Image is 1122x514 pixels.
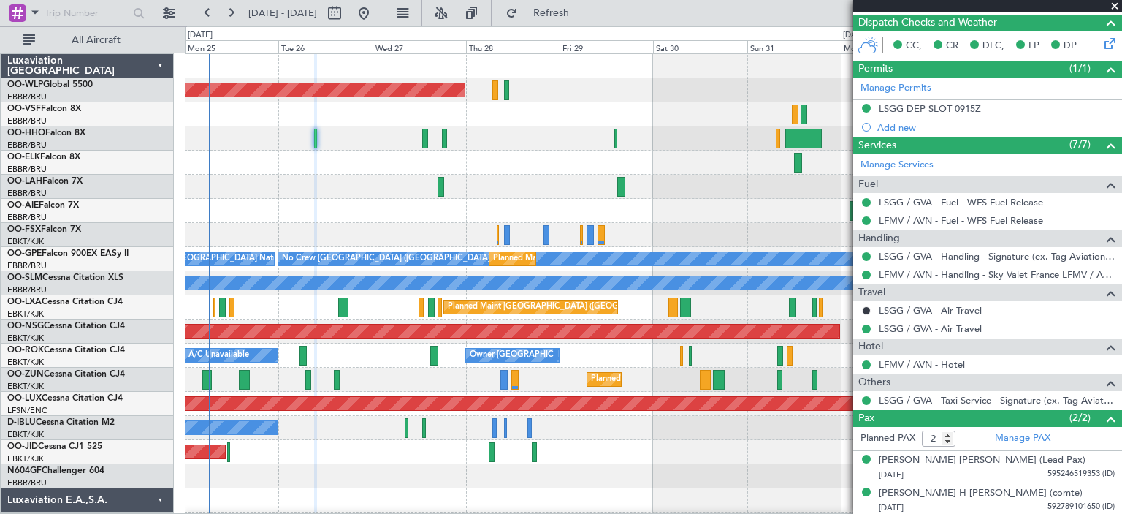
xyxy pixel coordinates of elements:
div: Owner [GEOGRAPHIC_DATA]-[GEOGRAPHIC_DATA] [470,344,667,366]
a: EBKT/KJK [7,309,44,320]
a: EBBR/BRU [7,91,47,102]
a: LFMV / AVN - Hotel [879,358,965,371]
a: OO-HHOFalcon 8X [7,129,85,137]
a: OO-FSXFalcon 7X [7,225,81,234]
div: Mon 25 [185,40,278,53]
a: LFMV / AVN - Handling - Sky Valet France LFMV / AVN **MY HANDLING** [879,268,1115,281]
a: Manage Permits [860,81,931,96]
a: EBKT/KJK [7,453,44,464]
span: OO-LUX [7,394,42,403]
a: D-IBLUCessna Citation M2 [7,418,115,427]
a: OO-NSGCessna Citation CJ4 [7,322,125,330]
a: OO-ZUNCessna Citation CJ4 [7,370,125,379]
a: LSGG / GVA - Air Travel [879,304,982,317]
a: EBBR/BRU [7,188,47,199]
div: Sat 30 [653,40,747,53]
a: LFSN/ENC [7,405,47,416]
a: Manage Services [860,158,934,173]
span: OO-LAH [7,177,42,186]
input: Trip Number [45,2,129,24]
span: OO-HHO [7,129,45,137]
span: Refresh [521,8,582,18]
div: A/C Unavailable [188,344,249,366]
span: Permits [858,61,893,78]
span: All Aircraft [38,35,154,45]
a: EBKT/KJK [7,236,44,247]
div: Add new [877,121,1115,134]
span: Hotel [858,339,883,355]
a: EBBR/BRU [7,284,47,295]
span: OO-SLM [7,273,42,282]
span: [DATE] [879,469,904,480]
span: DFC, [982,39,1004,53]
span: OO-JID [7,442,38,451]
button: Refresh [499,1,587,25]
div: Fri 29 [560,40,653,53]
a: LSGG / GVA - Air Travel [879,322,982,335]
a: OO-GPEFalcon 900EX EASy II [7,249,129,258]
a: OO-LAHFalcon 7X [7,177,83,186]
a: EBBR/BRU [7,212,47,223]
div: Planned Maint [GEOGRAPHIC_DATA] ([GEOGRAPHIC_DATA] National) [493,248,757,270]
span: OO-LXA [7,298,42,306]
span: CR [946,39,958,53]
div: Planned Maint [GEOGRAPHIC_DATA] ([GEOGRAPHIC_DATA] National) [448,296,712,318]
button: All Aircraft [16,29,159,52]
span: Fuel [858,176,878,193]
span: Services [858,137,896,154]
a: EBBR/BRU [7,164,47,175]
a: LFMV / AVN - Fuel - WFS Fuel Release [879,214,1043,227]
span: OO-ZUN [7,370,44,379]
span: [DATE] [879,502,904,513]
span: (2/2) [1069,410,1091,426]
div: [DATE] [843,29,868,42]
a: OO-ELKFalcon 8X [7,153,80,162]
div: LSGG DEP SLOT 0915Z [879,102,981,115]
a: EBBR/BRU [7,116,47,126]
div: No Crew [GEOGRAPHIC_DATA] ([GEOGRAPHIC_DATA] National) [282,248,527,270]
span: D-IBLU [7,418,36,427]
span: OO-NSG [7,322,44,330]
div: Tue 26 [278,40,372,53]
div: Sun 31 [747,40,841,53]
a: OO-SLMCessna Citation XLS [7,273,123,282]
span: DP [1064,39,1077,53]
a: EBKT/KJK [7,429,44,440]
span: OO-VSF [7,105,41,113]
div: Mon 1 [841,40,934,53]
span: 592789101650 (ID) [1047,501,1115,513]
a: EBKT/KJK [7,381,44,392]
span: Pax [858,410,874,427]
span: Handling [858,230,900,247]
span: OO-FSX [7,225,41,234]
a: LSGG / GVA - Taxi Service - Signature (ex. Tag Aviation) LSGG / GVA [879,394,1115,407]
div: [DATE] [188,29,213,42]
a: EBKT/KJK [7,357,44,368]
span: N604GF [7,466,42,475]
a: EBBR/BRU [7,140,47,151]
span: FP [1028,39,1039,53]
span: OO-ELK [7,153,40,162]
span: (7/7) [1069,137,1091,152]
a: OO-LXACessna Citation CJ4 [7,298,123,306]
span: OO-ROK [7,346,44,355]
a: LSGG / GVA - Fuel - WFS Fuel Release [879,196,1043,208]
span: Dispatch Checks and Weather [858,15,997,31]
span: OO-GPE [7,249,42,258]
span: CC, [906,39,922,53]
span: [DATE] - [DATE] [248,7,317,20]
span: Others [858,374,890,391]
span: OO-AIE [7,201,39,210]
div: [PERSON_NAME] [PERSON_NAME] (Lead Pax) [879,453,1085,468]
a: LSGG / GVA - Handling - Signature (ex. Tag Aviation) LSGG / GVA [879,250,1115,262]
div: Planned Maint Kortrijk-[GEOGRAPHIC_DATA] [591,369,761,390]
a: EBKT/KJK [7,333,44,344]
a: Manage PAX [995,431,1050,446]
a: OO-WLPGlobal 5500 [7,80,93,89]
div: Thu 28 [466,40,560,53]
span: Travel [858,284,885,301]
span: 595246519353 (ID) [1047,468,1115,480]
a: OO-ROKCessna Citation CJ4 [7,346,125,355]
a: OO-JIDCessna CJ1 525 [7,442,102,451]
div: [PERSON_NAME] H [PERSON_NAME] (comte) [879,486,1083,501]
